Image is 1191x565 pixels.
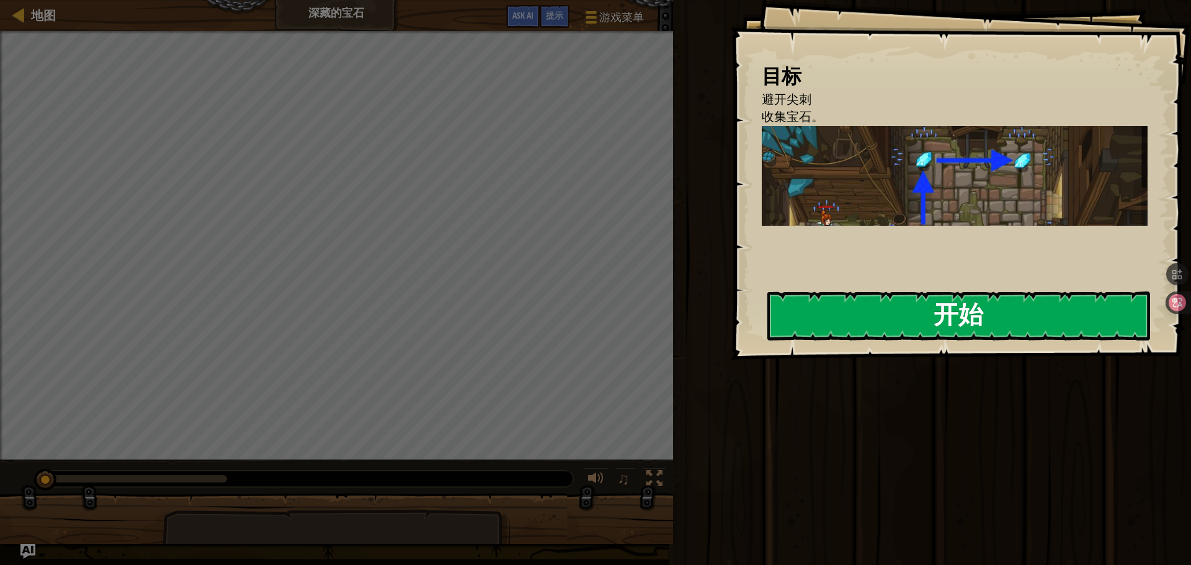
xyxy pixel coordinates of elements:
[615,468,636,493] button: ♫
[599,9,644,25] span: 游戏菜单
[25,7,56,24] a: 地图
[762,108,824,125] span: 收集宝石。
[767,291,1150,340] button: 开始
[762,62,1148,91] div: 目标
[576,5,651,34] button: 游戏菜单
[584,468,609,493] button: 音量调节
[762,91,811,107] span: 避开尖刺
[642,468,667,493] button: 切换全屏
[31,7,56,24] span: 地图
[512,9,533,21] span: Ask AI
[506,5,540,28] button: Ask AI
[20,544,35,559] button: Ask AI
[746,108,1144,126] li: 收集宝石。
[546,9,563,21] span: 提示
[617,469,630,488] span: ♫
[746,91,1144,109] li: 避开尖刺
[762,126,1157,324] img: 深藏的宝石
